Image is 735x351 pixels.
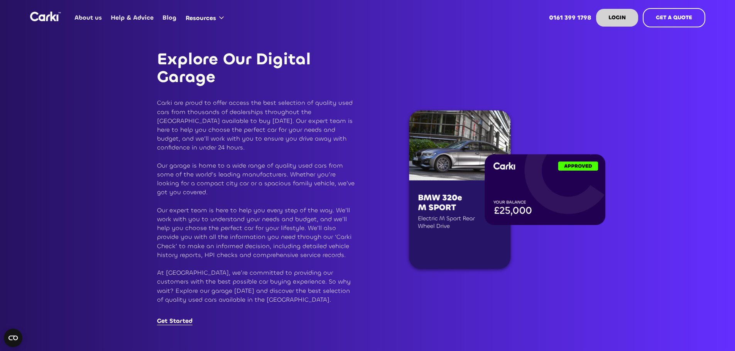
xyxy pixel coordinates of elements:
[30,12,61,21] img: Logo
[643,8,705,27] a: GET A QUOTE
[544,3,596,33] a: 0161 399 1798
[158,3,181,33] a: Blog
[157,98,357,304] p: Carki are proud to offer access the best selection of quality used cars from thousands of dealers...
[608,14,626,21] strong: LOGIN
[157,317,193,325] a: Get Started
[186,14,216,22] div: Resources
[106,3,158,33] a: Help & Advice
[70,3,106,33] a: About us
[596,9,638,27] a: LOGIN
[4,329,22,347] button: Open CMP widget
[181,3,231,32] div: Resources
[549,13,591,22] strong: 0161 399 1798
[157,50,357,86] p: Explore Our Digital Garage
[30,12,61,21] a: home
[656,14,692,21] strong: GET A QUOTE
